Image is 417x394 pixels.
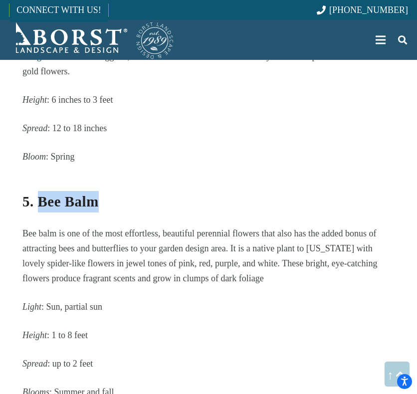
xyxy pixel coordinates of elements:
p: : Spring [22,149,395,164]
span: [PHONE_NUMBER] [329,5,408,15]
em: Bloom [22,152,46,162]
p: : 1 to 8 feet [22,328,395,343]
a: Search [393,27,413,52]
em: Light [22,302,41,312]
em: Height [22,95,47,105]
a: Borst-Logo [9,20,175,60]
a: garden design [22,36,370,61]
p: Bee balm is one of the most effortless, beautiful perennial flowers that also has the added bonus... [22,226,395,286]
p: : 12 to 18 inches [22,121,395,136]
em: Spread [22,123,47,133]
a: Menu [369,27,393,52]
a: [PHONE_NUMBER] [317,5,408,15]
p: : 6 inches to 3 feet [22,92,395,107]
p: : up to 2 feet [22,356,395,371]
p: : Sun, partial sun [22,299,395,314]
em: Height [22,330,47,340]
a: Back to top [385,362,410,387]
strong: 5. Bee Balm [22,194,99,209]
em: Spread [22,359,47,369]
